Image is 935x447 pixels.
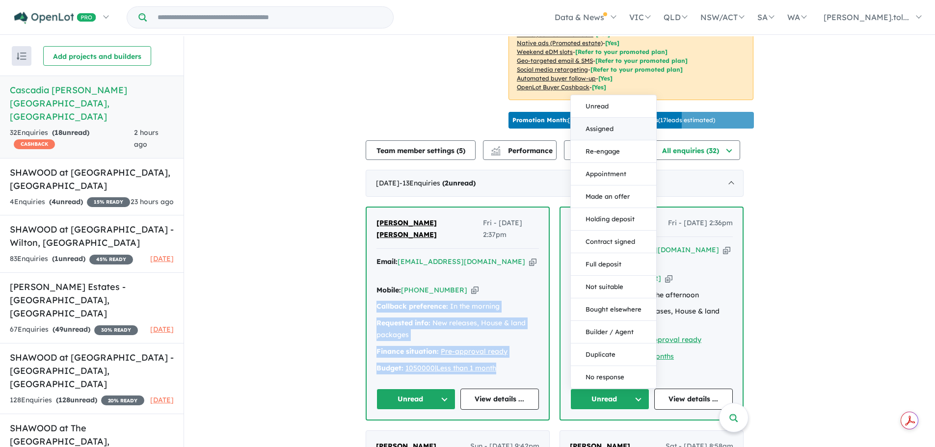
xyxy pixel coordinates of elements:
[529,257,536,267] button: Copy
[10,280,174,320] h5: [PERSON_NAME] Estates - [GEOGRAPHIC_DATA] , [GEOGRAPHIC_DATA]
[376,318,430,327] strong: Requested info:
[654,389,733,410] a: View details ...
[10,196,130,208] div: 4 Enquir ies
[571,366,656,388] button: No response
[723,245,730,255] button: Copy
[517,57,593,64] u: Geo-targeted email & SMS
[590,66,683,73] span: [Refer to your promoted plan]
[824,12,909,22] span: [PERSON_NAME].tol...
[376,301,539,313] div: In the morning
[58,395,70,404] span: 128
[10,394,144,406] div: 128 Enquir ies
[571,343,656,366] button: Duplicate
[442,179,476,187] strong: ( unread)
[52,254,85,263] strong: ( unread)
[460,389,539,410] a: View details ...
[43,46,151,66] button: Add projects and builders
[668,217,733,229] span: Fri - [DATE] 2:36pm
[441,347,508,356] u: Pre-approval ready
[10,351,174,391] h5: SHAWOOD at [GEOGRAPHIC_DATA] - [GEOGRAPHIC_DATA] , [GEOGRAPHIC_DATA]
[517,48,573,55] u: Weekend eDM slots
[17,53,27,60] img: sort.svg
[571,140,656,163] button: Re-engage
[150,325,174,334] span: [DATE]
[665,273,672,284] button: Copy
[376,218,437,239] span: [PERSON_NAME] [PERSON_NAME]
[54,254,58,263] span: 1
[491,149,501,156] img: bar-chart.svg
[376,302,448,311] strong: Callback preference:
[366,170,744,197] div: [DATE]
[53,325,90,334] strong: ( unread)
[10,223,174,249] h5: SHAWOOD at [GEOGRAPHIC_DATA] - Wilton , [GEOGRAPHIC_DATA]
[571,253,656,276] button: Full deposit
[52,197,56,206] span: 4
[571,185,656,208] button: Made an offer
[49,197,83,206] strong: ( unread)
[10,253,133,265] div: 83 Enquir ies
[94,325,138,335] span: 30 % READY
[366,140,476,160] button: Team member settings (5)
[605,39,619,47] span: [Yes]
[492,146,553,155] span: Performance
[517,30,593,38] u: Invite your team members
[436,364,496,372] a: Less than 1 month
[376,257,398,266] strong: Email:
[571,163,656,185] button: Appointment
[376,286,401,294] strong: Mobile:
[87,197,130,207] span: 15 % READY
[635,335,701,344] a: Pre-approval ready
[376,389,455,410] button: Unread
[401,286,467,294] a: [PHONE_NUMBER]
[571,208,656,231] button: Holding deposit
[10,324,138,336] div: 67 Enquir ies
[517,66,588,73] u: Social media retargeting
[131,197,174,206] span: 23 hours ago
[564,140,643,160] button: CSV download
[52,128,89,137] strong: ( unread)
[571,95,656,118] button: Unread
[571,118,656,140] button: Assigned
[445,179,449,187] span: 2
[571,298,656,321] button: Bought elsewhere
[483,217,539,241] span: Fri - [DATE] 2:37pm
[512,116,568,124] b: Promotion Month:
[598,75,613,82] span: [Yes]
[517,39,603,47] u: Native ads (Promoted estate)
[571,321,656,343] button: Builder / Agent
[376,364,403,372] strong: Budget:
[10,83,174,123] h5: Cascadia [PERSON_NAME][GEOGRAPHIC_DATA] , [GEOGRAPHIC_DATA]
[376,217,483,241] a: [PERSON_NAME] [PERSON_NAME]
[10,166,174,192] h5: SHAWOOD at [GEOGRAPHIC_DATA] , [GEOGRAPHIC_DATA]
[571,231,656,253] button: Contract signed
[376,317,539,341] div: New releases, House & land packages
[512,116,715,125] p: [DATE] - [DATE] - ( 17 leads estimated)
[10,127,134,151] div: 32 Enquir ies
[55,325,63,334] span: 49
[571,276,656,298] button: Not suitable
[575,48,668,55] span: [Refer to your promoted plan]
[570,389,649,410] button: Unread
[405,364,435,372] a: 1050000
[595,57,688,64] span: [Refer to your promoted plan]
[592,83,606,91] span: [Yes]
[376,363,539,374] div: |
[376,347,439,356] strong: Finance situation:
[101,395,144,405] span: 20 % READY
[134,128,159,149] span: 2 hours ago
[596,30,610,38] span: [ Yes ]
[517,75,596,82] u: Automated buyer follow-up
[149,7,391,28] input: Try estate name, suburb, builder or developer
[517,83,589,91] u: OpenLot Buyer Cashback
[570,95,657,389] div: Unread
[459,146,463,155] span: 5
[89,255,133,264] span: 45 % READY
[150,254,174,263] span: [DATE]
[14,139,55,149] span: CASHBACK
[400,179,476,187] span: - 13 Enquir ies
[471,285,479,295] button: Copy
[54,128,62,137] span: 18
[150,395,174,404] span: [DATE]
